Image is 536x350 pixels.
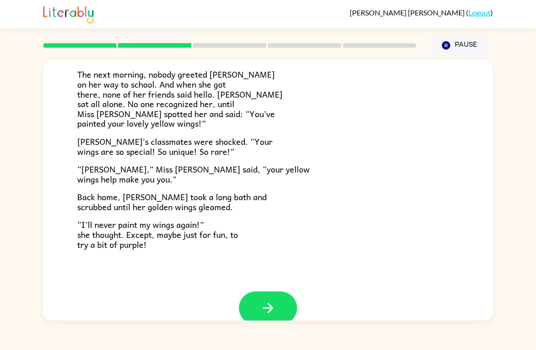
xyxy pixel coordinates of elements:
[77,218,238,251] span: “I’ll never paint my wings again!” she thought. Except, maybe just for fun, to try a bit of purple!
[77,135,273,158] span: [PERSON_NAME]'s classmates were shocked. “Your wings are so special! So unique! So rare!”
[77,68,283,130] span: The next morning, nobody greeted [PERSON_NAME] on her way to school. And when she got there, none...
[77,190,267,213] span: Back home, [PERSON_NAME] took a long bath and scrubbed until her golden wings gleamed.
[350,8,466,17] span: [PERSON_NAME] [PERSON_NAME]
[427,35,493,56] button: Pause
[43,4,94,24] img: Literably
[77,163,310,186] span: “[PERSON_NAME],” Miss [PERSON_NAME] said, “your yellow wings help make you you."
[350,8,493,17] div: ( )
[468,8,491,17] a: Logout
